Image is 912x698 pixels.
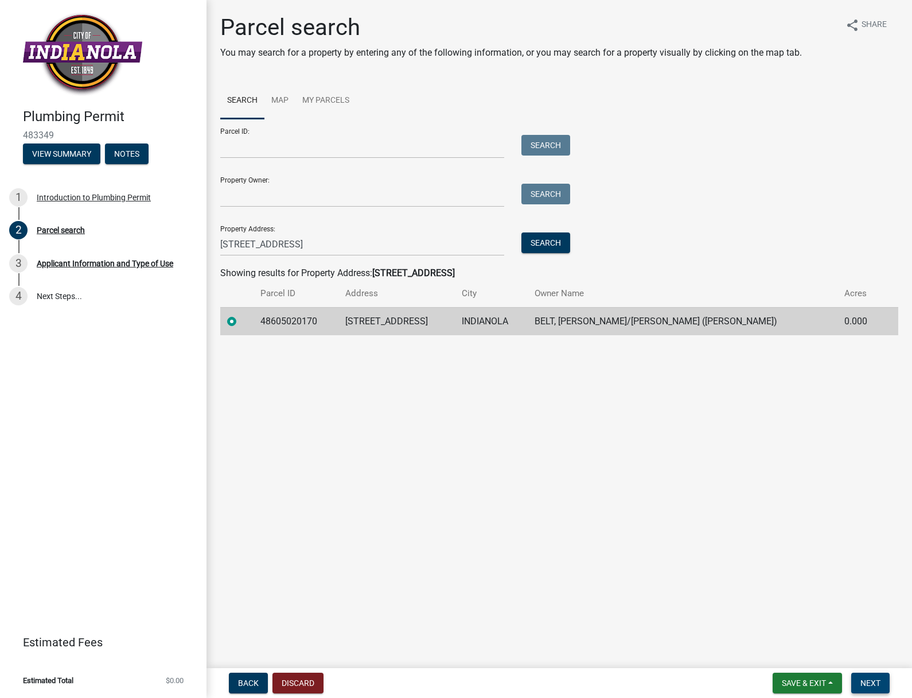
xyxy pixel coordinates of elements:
[23,677,73,684] span: Estimated Total
[272,673,324,693] button: Discard
[837,280,882,307] th: Acres
[338,280,455,307] th: Address
[37,226,85,234] div: Parcel search
[862,18,887,32] span: Share
[9,287,28,305] div: 4
[220,46,802,60] p: You may search for a property by entering any of the following information, or you may search for...
[23,150,100,159] wm-modal-confirm: Summary
[166,677,184,684] span: $0.00
[220,266,898,280] div: Showing results for Property Address:
[254,307,339,335] td: 48605020170
[521,184,570,204] button: Search
[9,631,188,654] a: Estimated Fees
[9,254,28,273] div: 3
[372,267,455,278] strong: [STREET_ADDRESS]
[23,12,142,96] img: City of Indianola, Iowa
[23,144,100,164] button: View Summary
[837,307,882,335] td: 0.000
[23,130,184,141] span: 483349
[254,280,339,307] th: Parcel ID
[455,280,528,307] th: City
[845,18,859,32] i: share
[851,673,890,693] button: Next
[23,108,197,125] h4: Plumbing Permit
[338,307,455,335] td: [STREET_ADDRESS]
[836,14,896,36] button: shareShare
[220,83,264,119] a: Search
[295,83,356,119] a: My Parcels
[37,193,151,201] div: Introduction to Plumbing Permit
[9,188,28,207] div: 1
[229,673,268,693] button: Back
[264,83,295,119] a: Map
[528,280,837,307] th: Owner Name
[238,678,259,688] span: Back
[773,673,842,693] button: Save & Exit
[220,14,802,41] h1: Parcel search
[9,221,28,239] div: 2
[37,259,173,267] div: Applicant Information and Type of Use
[105,150,149,159] wm-modal-confirm: Notes
[521,232,570,253] button: Search
[860,678,880,688] span: Next
[782,678,826,688] span: Save & Exit
[528,307,837,335] td: BELT, [PERSON_NAME]/[PERSON_NAME] ([PERSON_NAME])
[105,144,149,164] button: Notes
[521,135,570,156] button: Search
[455,307,528,335] td: INDIANOLA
